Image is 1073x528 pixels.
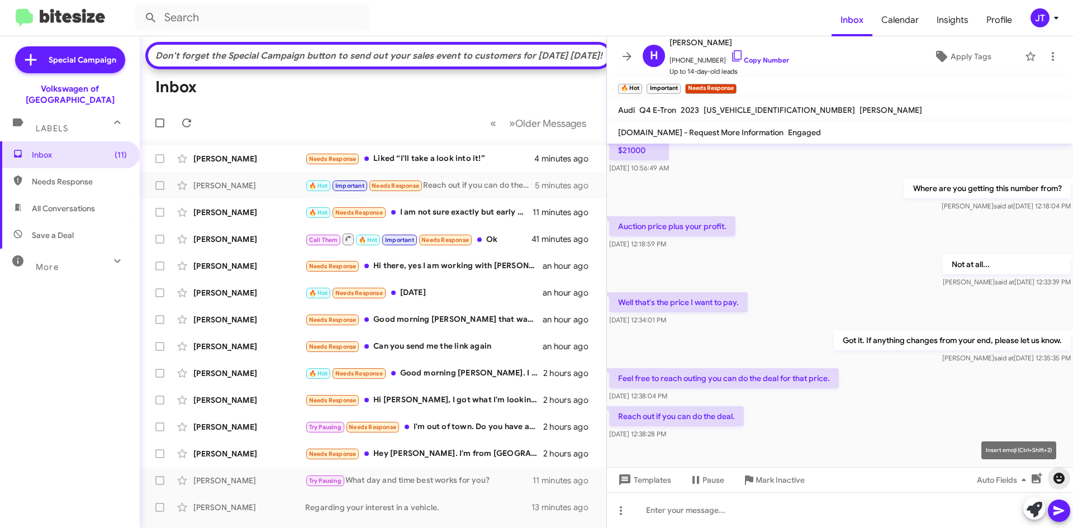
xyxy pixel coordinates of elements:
div: 11 minutes ago [533,207,597,218]
div: [PERSON_NAME] [193,287,305,298]
div: 41 minutes ago [531,234,597,245]
p: $21000 [609,140,669,160]
div: [PERSON_NAME] [193,475,305,486]
span: Needs Response [372,182,419,189]
div: Can you send me the link again [305,340,543,353]
span: Q4 E-Tron [639,105,676,115]
span: Inbox [832,4,872,36]
span: Important [335,182,364,189]
div: [DATE] [305,287,543,299]
span: Pause [702,470,724,490]
span: [PERSON_NAME] [DATE] 12:33:39 PM [943,278,1071,286]
span: 2023 [681,105,699,115]
span: Needs Response [349,424,396,431]
span: [PERSON_NAME] [670,36,789,49]
a: Profile [977,4,1021,36]
span: [DATE] 12:38:28 PM [609,430,666,438]
span: said at [994,202,1013,210]
a: Insights [928,4,977,36]
div: [PERSON_NAME] [193,502,305,513]
input: Search [135,4,370,31]
span: H [650,47,658,65]
p: Well that's the price I want to pay. [609,292,748,312]
span: said at [995,278,1014,286]
span: [DATE] 12:38:04 PM [609,392,667,400]
span: Call Them [309,236,338,244]
div: JT [1031,8,1050,27]
div: [PERSON_NAME] [193,394,305,406]
div: 5 minutes ago [535,180,597,191]
button: Next [502,112,593,135]
button: Pause [680,470,733,490]
div: 2 hours ago [543,368,597,379]
div: [PERSON_NAME] [193,180,305,191]
div: 4 minutes ago [534,153,597,164]
span: Calendar [872,4,928,36]
span: [PERSON_NAME] [DATE] 12:35:35 PM [942,354,1071,362]
a: Special Campaign [15,46,125,73]
span: More [36,262,59,272]
span: [PERSON_NAME] [DATE] 12:18:04 PM [942,202,1071,210]
h1: Inbox [155,78,197,96]
div: [PERSON_NAME] [193,341,305,352]
span: Mark Inactive [756,470,805,490]
div: I'm out of town. Do you have any Mazda 90 [305,421,543,434]
div: Good morning [PERSON_NAME] that was back in May , I linked up with [PERSON_NAME] and Purchased th... [305,313,543,326]
span: Needs Response [309,155,357,163]
span: 🔥 Hot [309,209,328,216]
div: Good morning [PERSON_NAME]. I am putting a pause on the purchase due to the government shutdown. [305,367,543,380]
div: [PERSON_NAME] [193,207,305,218]
p: Where are you getting this number from? [904,178,1071,198]
div: Hi there, yes I am working with [PERSON_NAME] got curious last night about the prices but already... [305,260,543,273]
button: Templates [607,470,680,490]
div: 2 hours ago [543,421,597,432]
span: Needs Response [421,236,469,244]
span: [DATE] 12:34:01 PM [609,316,666,324]
span: Needs Response [309,263,357,270]
small: Needs Response [685,84,737,94]
span: Needs Response [309,450,357,458]
div: an hour ago [543,260,597,272]
button: Apply Tags [905,46,1019,66]
div: 2 hours ago [543,448,597,459]
div: [PERSON_NAME] [193,368,305,379]
small: Important [647,84,680,94]
button: Previous [483,112,503,135]
div: Ok [305,232,531,246]
div: Hi [PERSON_NAME], I got what I'm looking for from another dealership. Thanks for offering help [305,394,543,407]
span: Needs Response [335,370,383,377]
div: Liked “I'll take a look into it!” [305,153,534,165]
span: All Conversations [32,203,95,214]
span: 🔥 Hot [359,236,378,244]
span: Save a Deal [32,230,74,241]
span: [DATE] 10:56:49 AM [609,164,669,172]
span: Apply Tags [951,46,991,66]
span: Needs Response [335,289,383,297]
span: Needs Response [309,343,357,350]
div: I am not sure exactly but early afternoon is likely. [305,206,533,219]
button: JT [1021,8,1061,27]
span: Older Messages [515,117,586,130]
span: « [490,116,496,130]
div: [PERSON_NAME] [193,448,305,459]
div: Regarding your interest in a vehicle. [305,502,531,513]
small: 🔥 Hot [618,84,642,94]
div: 13 minutes ago [531,502,597,513]
div: an hour ago [543,341,597,352]
span: 🔥 Hot [309,182,328,189]
span: Templates [616,470,671,490]
span: Labels [36,123,68,134]
span: Needs Response [309,397,357,404]
span: Auto Fields [977,470,1031,490]
div: Hey [PERSON_NAME]. I'm from [GEOGRAPHIC_DATA], so I was discussing the vehicle remotely. I have i... [305,448,543,460]
div: 11 minutes ago [533,475,597,486]
a: Copy Number [730,56,789,64]
div: [PERSON_NAME] [193,153,305,164]
span: Up to 14-day-old leads [670,66,789,77]
div: an hour ago [543,287,597,298]
span: (11) [115,149,127,160]
span: Important [385,236,414,244]
span: Try Pausing [309,477,341,484]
